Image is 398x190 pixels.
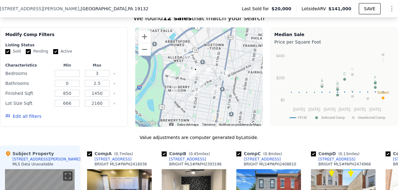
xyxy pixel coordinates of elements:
div: BRIGHT MLS # PAPH2408610 [244,162,296,167]
div: 2716-18 N 24TH STREET [189,69,196,80]
div: BRIGHT MLS # PAPH2393196 [169,162,222,167]
span: $141,000 [328,6,351,11]
div: Lot Size Sqft [5,99,51,108]
div: Comp C [236,151,285,157]
div: [STREET_ADDRESS][PERSON_NAME] [12,157,81,162]
div: [STREET_ADDRESS] [318,157,355,162]
button: Combinaciones de teclas [169,123,174,126]
div: 2902 W Fletcher St [171,85,178,95]
span: 0.7 [116,152,122,156]
div: 2811 N Bonsall St [192,66,199,77]
span: , [GEOGRAPHIC_DATA] [79,6,148,12]
div: 2058 W Glenwood Ave [198,81,205,91]
div: Comp A [87,151,136,157]
label: Active [53,49,72,54]
button: Clear [113,92,116,95]
text: D [374,80,377,84]
text: I [367,91,368,95]
div: 2559 N 31st St [169,71,176,82]
span: ( miles) [112,152,135,156]
div: [STREET_ADDRESS] [244,157,281,162]
text: B [336,82,339,86]
text: C [344,72,346,76]
img: Google [137,119,157,127]
text: L [321,77,323,81]
input: Active [53,49,58,54]
a: [STREET_ADDRESS] [236,157,281,162]
text: F [374,76,377,79]
div: Bathrooms [5,79,51,88]
span: 0.13 [340,152,348,156]
a: [STREET_ADDRESS] [162,157,206,162]
button: Datos del mapa [177,123,198,127]
input: Sold [5,49,10,54]
text: E [336,88,339,91]
div: Comp B [162,151,212,157]
a: [STREET_ADDRESS] [311,157,355,162]
span: Last Sold for [242,6,271,12]
text: [DATE] [324,107,336,112]
div: 2845 N Garnet St [204,67,211,77]
text: $200 [276,76,285,80]
div: 3250 N Marston St [182,48,189,58]
div: Finished Sqft [5,89,51,98]
svg: A chart. [274,46,392,124]
label: Sold [5,49,21,54]
a: Términos [202,123,215,126]
div: Median Sale [274,31,394,38]
div: Bedrooms [5,69,51,78]
button: Reducir [138,43,151,56]
span: $20,000 [271,6,291,12]
text: J [382,58,384,62]
button: Cambiar a la vista en pantalla completa [63,171,72,181]
div: 2818 N Ringgold St [189,65,196,76]
text: K [351,67,354,71]
div: BRIGHT MLS # PAPH2416036 [95,162,147,167]
div: Listing Status [5,43,123,48]
span: Lotside ARV [302,6,328,12]
text: [DATE] [339,107,350,112]
text: Selected Comp [321,116,345,120]
div: 2251 N 22nd St [193,86,200,97]
span: ( miles) [261,152,285,156]
strong: 12 sales [163,14,192,22]
div: Max [83,63,111,68]
div: Modify Comp Filters [5,31,123,43]
text: A [321,79,323,83]
a: [STREET_ADDRESS] [87,157,132,162]
div: 1413 W Rush St [218,70,225,81]
button: Ampliar [138,30,151,43]
text: [DATE] [369,107,381,112]
button: SAVE [359,3,381,14]
span: ( miles) [336,152,362,156]
text: [DATE] [354,107,366,112]
div: 1534 W York St [211,86,218,96]
div: Subject Property [5,151,54,157]
span: ( miles) [186,152,212,156]
div: Comp D [311,151,362,157]
div: [STREET_ADDRESS] [169,157,206,162]
button: Show Options [386,2,398,15]
div: Price per Square Foot [274,38,394,46]
div: [STREET_ADDRESS] [95,157,132,162]
text: Unselected Comp [358,116,385,120]
text: Subject [377,90,389,94]
button: Clear [113,102,116,105]
text: G [336,80,339,84]
text: $0 [280,98,285,102]
button: Clear [113,72,116,75]
a: Abre esta zona en Google Maps (se abre en una nueva ventana) [137,119,157,127]
text: H [351,89,354,93]
a: Notificar un problema de Maps [219,123,261,126]
span: 0.45 [190,152,199,156]
button: Clear [113,82,116,85]
div: Characteristics [5,63,51,68]
span: , PA 19132 [127,6,149,11]
input: Pending [26,49,31,54]
text: 19132 [298,116,307,120]
div: BRIGHT MLS # PAPH2474968 [318,162,371,167]
text: [DATE] [293,107,305,112]
label: Pending [26,49,48,54]
text: [DATE] [308,107,320,112]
